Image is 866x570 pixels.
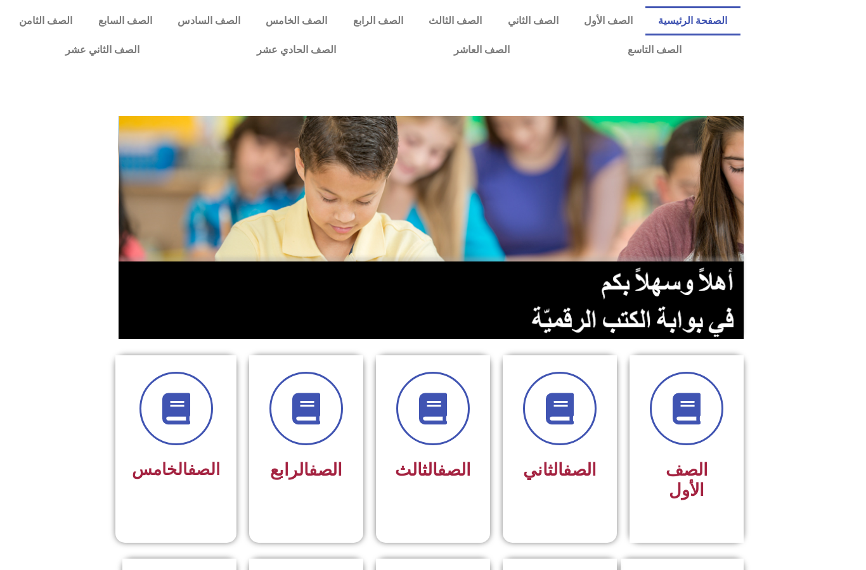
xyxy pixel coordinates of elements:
[563,460,597,480] a: الصف
[198,35,396,65] a: الصف الحادي عشر
[666,460,708,500] span: الصف الأول
[165,6,253,35] a: الصف السادس
[395,460,471,480] span: الثالث
[6,6,85,35] a: الصف الثامن
[494,6,571,35] a: الصف الثاني
[416,6,494,35] a: الصف الثالث
[340,6,416,35] a: الصف الرابع
[645,6,740,35] a: الصفحة الرئيسية
[188,460,220,479] a: الصف
[571,6,645,35] a: الصف الأول
[395,35,569,65] a: الصف العاشر
[309,460,342,480] a: الصف
[253,6,340,35] a: الصف الخامس
[437,460,471,480] a: الصف
[132,460,220,479] span: الخامس
[569,35,740,65] a: الصف التاسع
[6,35,198,65] a: الصف الثاني عشر
[523,460,597,480] span: الثاني
[85,6,164,35] a: الصف السابع
[270,460,342,480] span: الرابع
